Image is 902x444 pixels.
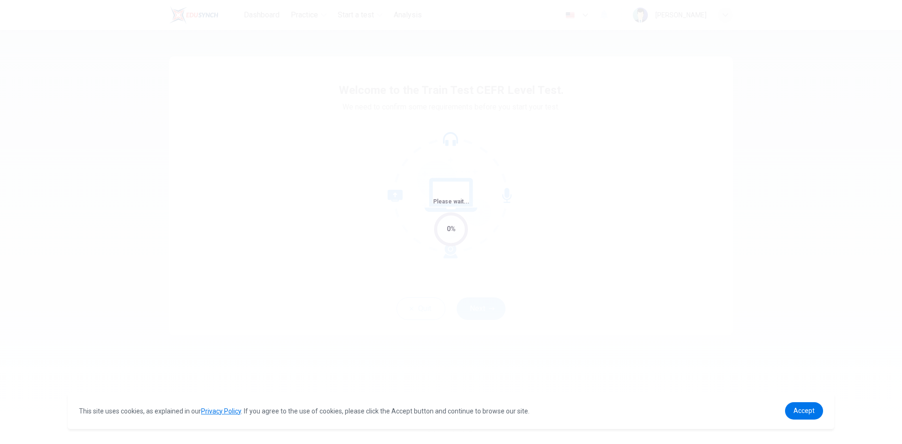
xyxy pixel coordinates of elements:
div: 0% [447,224,456,234]
div: cookieconsent [68,393,834,429]
span: Accept [793,407,815,414]
span: Please wait... [433,198,469,205]
a: Privacy Policy [201,407,241,415]
a: dismiss cookie message [785,402,823,420]
span: This site uses cookies, as explained in our . If you agree to the use of cookies, please click th... [79,407,529,415]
